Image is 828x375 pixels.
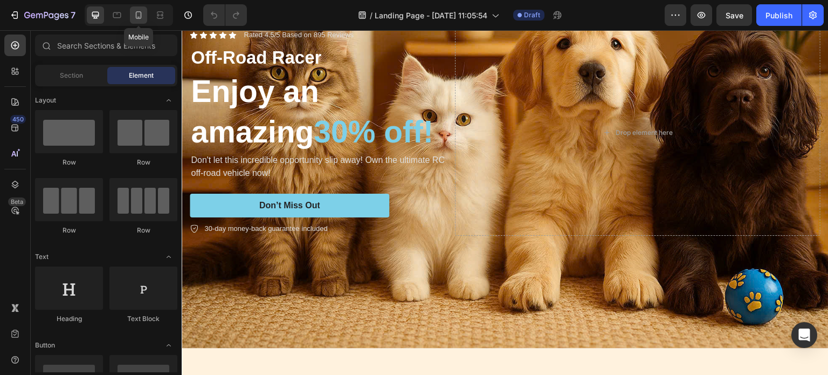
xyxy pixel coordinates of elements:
[35,340,55,350] span: Button
[8,197,26,206] div: Beta
[35,35,177,56] input: Search Sections & Elements
[756,4,802,26] button: Publish
[370,10,372,21] span: /
[35,158,103,167] div: Row
[375,10,487,21] span: Landing Page - [DATE] 11:05:54
[765,10,792,21] div: Publish
[109,158,177,167] div: Row
[10,115,26,124] div: 450
[716,4,752,26] button: Save
[129,71,154,80] span: Element
[71,9,75,22] p: 7
[160,337,177,354] span: Toggle open
[35,226,103,235] div: Row
[109,226,177,235] div: Row
[203,4,247,26] div: Undo/Redo
[4,4,80,26] button: 7
[160,248,177,265] span: Toggle open
[182,30,828,375] iframe: Design area
[35,314,103,324] div: Heading
[60,71,83,80] span: Section
[109,314,177,324] div: Text Block
[791,322,817,348] div: Open Intercom Messenger
[11,344,636,370] h2: Benefits of Kombucha
[35,96,56,105] span: Layout
[35,252,49,262] span: Text
[726,11,743,20] span: Save
[524,10,540,20] span: Draft
[160,92,177,109] span: Toggle open
[434,98,491,107] div: Drop element here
